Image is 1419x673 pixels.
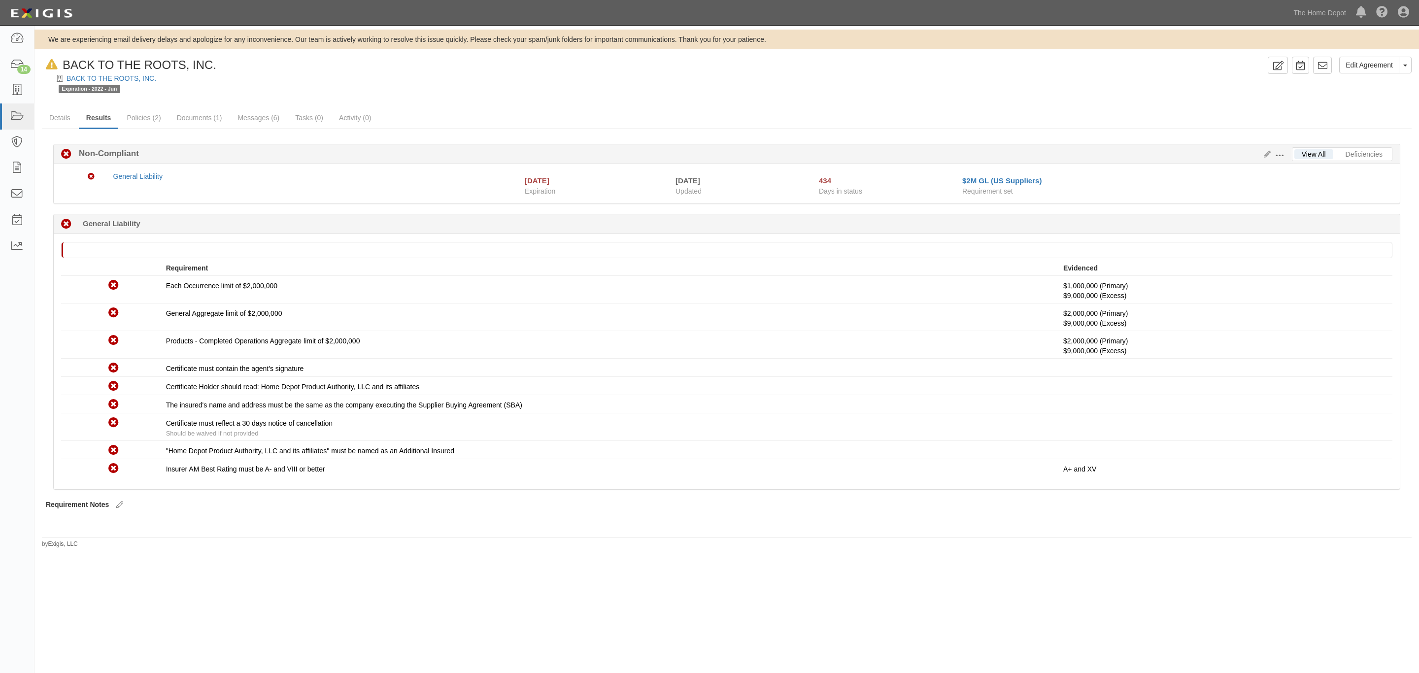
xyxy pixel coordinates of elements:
div: 14 [17,65,31,74]
a: The Home Depot [1288,3,1351,23]
a: Policies (2) [119,108,168,128]
i: Non-Compliant [108,280,119,291]
img: logo-5460c22ac91f19d4615b14bd174203de0afe785f0fc80cf4dbbc73dc1793850b.png [7,4,75,22]
p: $2,000,000 (Primary) [1063,308,1385,328]
span: Each Occurrence limit of $2,000,000 [166,282,277,290]
span: Updated [676,187,702,195]
a: General Liability [113,172,163,180]
div: [DATE] [676,175,804,186]
i: Non-Compliant [108,336,119,346]
span: Certificate must reflect a 30 days notice of cancellation [166,419,333,427]
i: Non-Compliant [108,308,119,318]
p: A+ and XV [1063,464,1385,474]
i: Non-Compliant [61,149,71,160]
span: Insurer AM Best Rating must be A- and VIII or better [166,465,325,473]
a: Messages (6) [230,108,287,128]
strong: Evidenced [1063,264,1098,272]
span: Requirement set [962,187,1013,195]
span: Certificate Holder should read: Home Depot Product Authority, LLC and its affiliates [166,383,420,391]
span: General Aggregate limit of $2,000,000 [166,309,282,317]
i: Non-Compliant [108,400,119,410]
label: Requirement Notes [46,500,109,509]
a: Results [79,108,119,129]
a: View All [1294,149,1333,159]
span: Policy #31SBAPB0575 Insurer: Sentinel Insurance Company, Ltd. [1063,292,1126,300]
i: Non-Compliant [108,381,119,392]
span: Certificate must contain the agent's signature [166,365,304,372]
a: Documents (1) [169,108,230,128]
span: Expiration - 2022 - Jun [59,85,120,93]
strong: Requirement [166,264,208,272]
span: "Home Depot Product Authority, LLC and its affiliates" must be named as an Additional Insured [166,447,454,455]
span: Should be waived if not provided [166,430,259,437]
span: Products - Completed Operations Aggregate limit of $2,000,000 [166,337,360,345]
i: In Default since 07/02/2024 [46,60,58,70]
i: Non-Compliant [108,445,119,456]
b: Non-Compliant [71,148,139,160]
div: We are experiencing email delivery delays and apologize for any inconvenience. Our team is active... [34,34,1419,44]
a: Tasks (0) [288,108,331,128]
span: BACK TO THE ROOTS, INC. [63,58,216,71]
p: $2,000,000 (Primary) [1063,336,1385,356]
div: Since 06/11/2024 [819,175,955,186]
i: Non-Compliant [88,173,95,180]
b: General Liability [83,218,140,229]
span: Policy #31SBAPB0575 Insurer: Sentinel Insurance Company, Ltd. [1063,319,1126,327]
i: Help Center - Complianz [1376,7,1388,19]
i: Non-Compliant [108,418,119,428]
i: Non-Compliant [108,464,119,474]
span: Policy #31SBAPB0575 Insurer: Sentinel Insurance Company, Ltd. [1063,347,1126,355]
i: Non-Compliant [108,363,119,373]
div: [DATE] [525,175,549,186]
a: Edit Results [1260,150,1271,158]
a: Edit Agreement [1339,57,1399,73]
a: $2M GL (US Suppliers) [962,176,1042,185]
i: Non-Compliant 434 days (since 06/11/2024) [61,219,71,230]
a: BACK TO THE ROOTS, INC. [67,74,156,82]
div: BACK TO THE ROOTS, INC. [42,57,216,73]
span: The insured's name and address must be the same as the company executing the Supplier Buying Agre... [166,401,522,409]
a: Details [42,108,78,128]
p: $1,000,000 (Primary) [1063,281,1385,301]
span: Days in status [819,187,862,195]
a: Exigis, LLC [48,540,78,547]
span: Expiration [525,186,668,196]
a: Deficiencies [1338,149,1390,159]
a: Activity (0) [332,108,378,128]
small: by [42,540,78,548]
